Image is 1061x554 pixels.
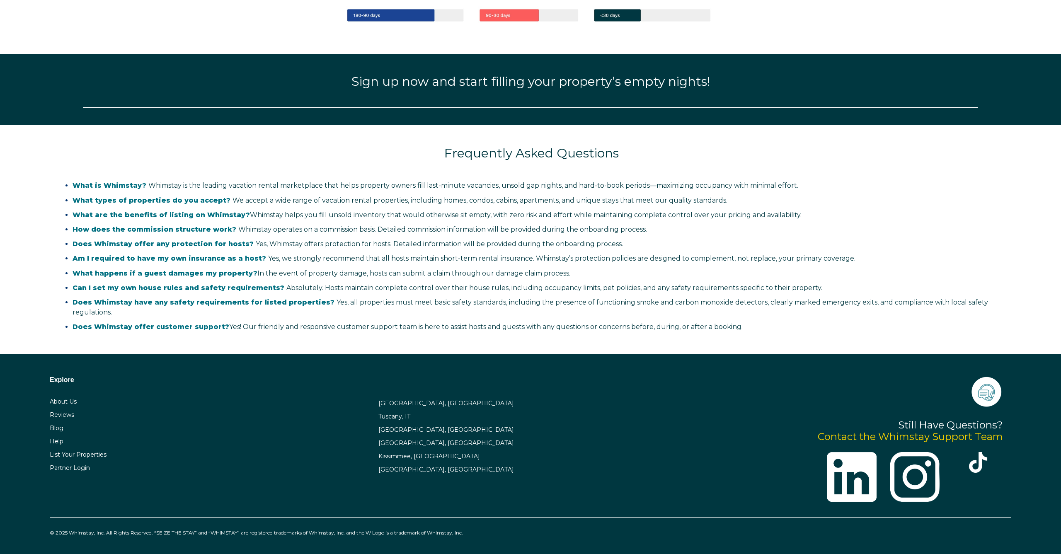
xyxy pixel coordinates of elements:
[50,464,90,472] a: Partner Login
[73,225,236,233] span: How does the commission structure work?
[351,74,710,89] span: Sign up now and start filling your property’s empty nights!
[378,413,410,420] a: Tuscany, IT
[73,323,743,331] span: Yes! Our friendly and responsive customer support team is here to assist hosts and guests with an...
[73,181,798,189] span: Whimstay is the leading vacation rental marketplace that helps property owners fill last-minute v...
[73,240,623,248] span: Yes, Whimstay offers protection for hosts. Detailed information will be provided during the onboa...
[378,399,514,407] a: [GEOGRAPHIC_DATA], [GEOGRAPHIC_DATA]
[73,298,334,306] span: Does Whimstay have any safety requirements for listed properties?
[970,375,1003,408] img: icons-21
[73,254,855,262] span: Yes, we strongly recommend that all hosts maintain short-term rental insurance. Whimstay’s protec...
[73,284,822,292] span: Absolutely. Hosts maintain complete control over their house rules, including occupancy limits, p...
[50,398,77,405] a: About Us
[50,424,63,432] a: Blog
[898,419,1003,431] span: Still Have Questions?
[50,451,107,458] a: List Your Properties
[73,298,988,316] span: Yes, all properties must meet basic safety standards, including the presence of functioning smoke...
[73,269,257,277] strong: What happens if a guest damages my property?
[50,530,463,536] span: © 2025 Whimstay, Inc. All Rights Reserved. “SEIZE THE STAY” and “WHIMSTAY” are registered tradema...
[73,323,229,331] strong: Does Whimstay offer customer support?
[73,284,284,292] span: Can I set my own house rules and safety requirements?
[73,181,146,189] span: What is Whimstay?
[890,452,940,502] img: instagram
[378,439,514,447] a: [GEOGRAPHIC_DATA], [GEOGRAPHIC_DATA]
[50,376,74,383] span: Explore
[73,254,266,262] span: Am I required to have my own insurance as a host?
[968,452,988,473] img: tik-tok
[50,411,74,419] a: Reviews
[827,452,877,502] img: linkedin-logo
[818,431,1003,443] a: Contact the Whimstay Support Team
[73,225,647,233] span: Whimstay operates on a commission basis. Detailed commission information will be provided during ...
[73,196,230,204] span: What types of properties do you accept?
[50,438,63,445] a: Help
[73,211,802,219] span: Whimstay helps you fill unsold inventory that would otherwise sit empty, with zero risk and effor...
[378,466,514,473] a: [GEOGRAPHIC_DATA], [GEOGRAPHIC_DATA]
[73,240,254,248] span: Does Whimstay offer any protection for hosts?
[73,269,570,277] span: In the event of property damage, hosts can submit a claim through our damage claim process.
[378,452,480,460] a: Kissimmee, [GEOGRAPHIC_DATA]
[73,211,250,219] strong: What are the benefits of listing on Whimstay?
[378,426,514,433] a: [GEOGRAPHIC_DATA], [GEOGRAPHIC_DATA]
[73,196,727,204] span: We accept a wide range of vacation rental properties, including homes, condos, cabins, apartments...
[444,145,619,161] span: Frequently Asked Questions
